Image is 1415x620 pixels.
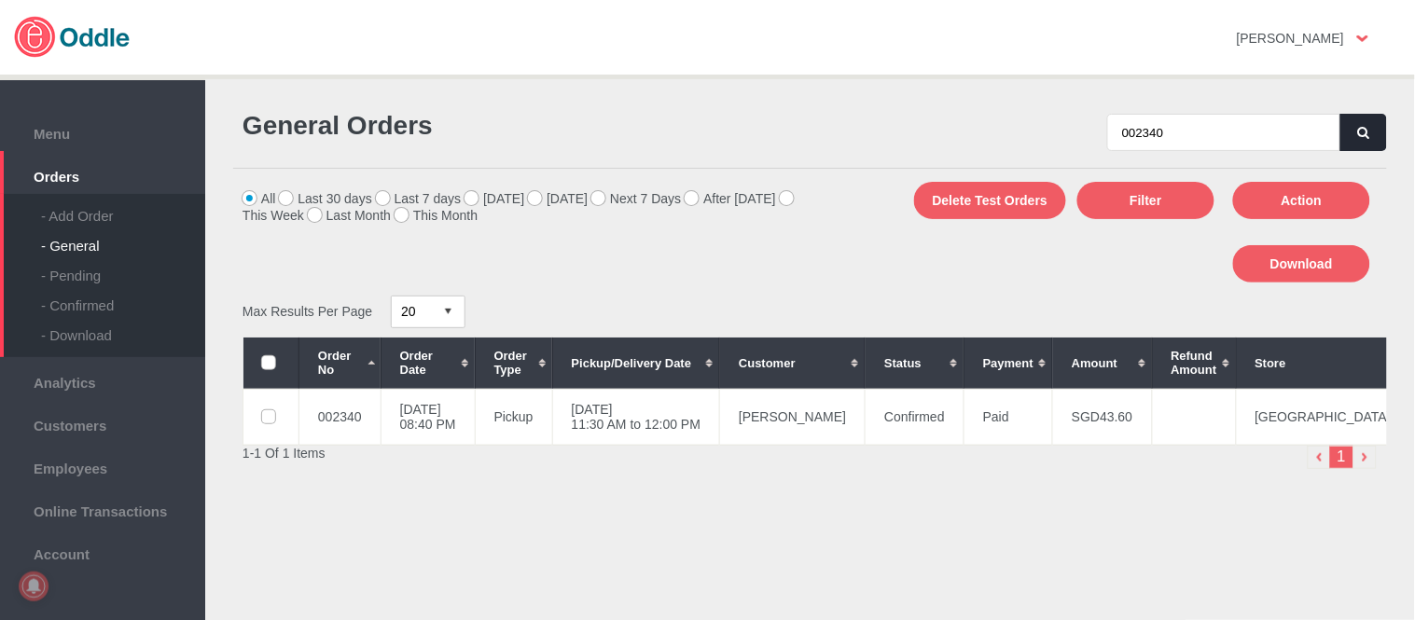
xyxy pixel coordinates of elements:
[1236,338,1410,389] th: Store
[866,389,964,445] td: Confirmed
[964,338,1052,389] th: Payment
[41,224,205,254] div: - General
[243,446,326,461] span: 1-1 Of 1 Items
[243,191,276,206] label: All
[685,191,776,206] label: After [DATE]
[1233,182,1370,219] button: Action
[1233,245,1370,282] button: Download
[308,208,391,223] label: Last Month
[1236,389,1410,445] td: [GEOGRAPHIC_DATA]
[243,304,372,319] span: Max Results Per Page
[1107,114,1340,151] input: Search by name, email or phone
[720,389,866,445] td: [PERSON_NAME]
[41,313,205,343] div: - Download
[9,164,196,185] span: Orders
[299,389,381,445] td: 002340
[1308,446,1331,469] img: left-arrow-small.png
[9,370,196,391] span: Analytics
[1077,182,1214,219] button: Filter
[279,191,371,206] label: Last 30 days
[1357,35,1368,42] img: user-option-arrow.png
[720,338,866,389] th: Customer
[9,456,196,476] span: Employees
[528,191,588,206] label: [DATE]
[914,182,1066,219] button: Delete Test Orders
[1330,446,1353,469] li: 1
[1353,446,1377,469] img: right-arrow.png
[964,389,1052,445] td: Paid
[1152,338,1236,389] th: Refund Amount
[1053,389,1152,445] td: SGD43.60
[41,254,205,283] div: - Pending
[395,208,478,223] label: This Month
[243,111,801,141] h1: General Orders
[41,283,205,313] div: - Confirmed
[376,191,462,206] label: Last 7 days
[552,389,720,445] td: [DATE] 11:30 AM to 12:00 PM
[465,191,524,206] label: [DATE]
[299,338,381,389] th: Order No
[866,338,964,389] th: Status
[9,413,196,434] span: Customers
[9,121,196,142] span: Menu
[552,338,720,389] th: Pickup/Delivery Date
[1237,31,1344,46] strong: [PERSON_NAME]
[475,338,552,389] th: Order Type
[9,542,196,562] span: Account
[9,499,196,519] span: Online Transactions
[381,338,475,389] th: Order Date
[475,389,552,445] td: Pickup
[381,389,475,445] td: [DATE] 08:40 PM
[1053,338,1152,389] th: Amount
[591,191,681,206] label: Next 7 Days
[41,194,205,224] div: - Add Order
